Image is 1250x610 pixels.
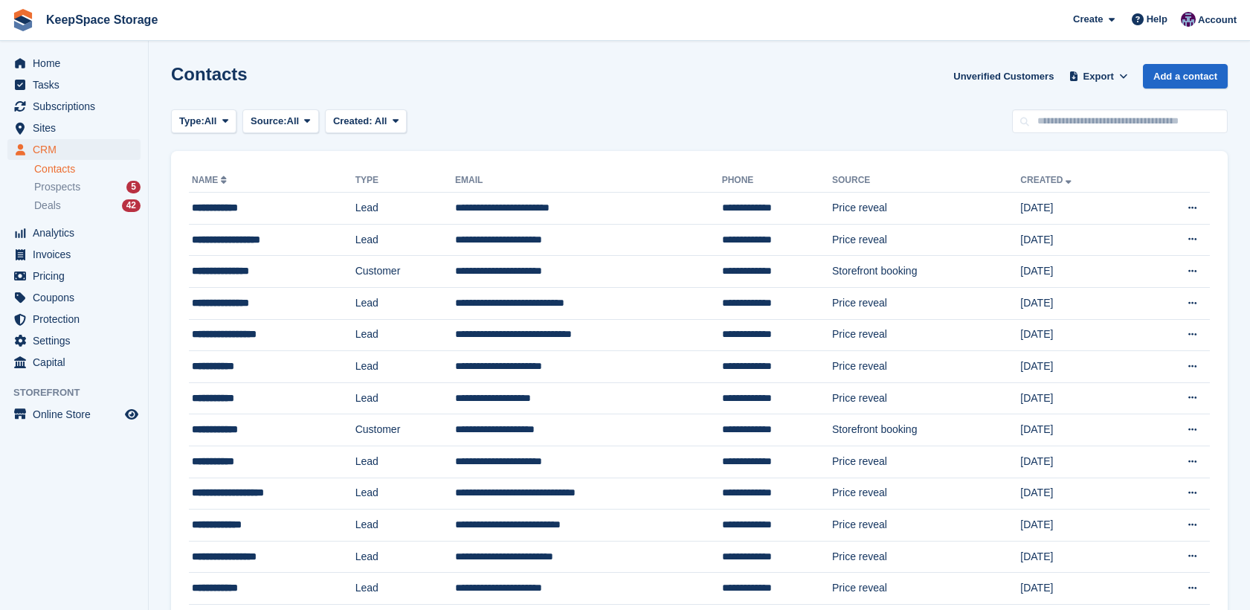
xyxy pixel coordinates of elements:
th: Email [455,169,722,193]
td: [DATE] [1020,510,1141,542]
a: KeepSpace Storage [40,7,164,32]
span: Deals [34,199,61,213]
span: Online Store [33,404,122,425]
td: [DATE] [1020,573,1141,605]
button: Created: All [325,109,407,134]
td: Price reveal [832,478,1020,510]
td: [DATE] [1020,414,1141,446]
img: stora-icon-8386f47178a22dfd0bd8f6a31ec36ba5ce8667c1dd55bd0f319d3a0aa187defe.svg [12,9,34,31]
a: menu [7,309,141,330]
td: Price reveal [832,287,1020,319]
span: Create [1073,12,1103,27]
span: Pricing [33,266,122,286]
img: Charlotte Jobling [1181,12,1196,27]
a: Contacts [34,162,141,176]
td: [DATE] [1020,446,1141,478]
span: All [287,114,300,129]
a: Prospects 5 [34,179,141,195]
td: [DATE] [1020,478,1141,510]
a: menu [7,330,141,351]
td: Lead [355,319,455,351]
span: Sites [33,118,122,138]
td: Lead [355,382,455,414]
span: Capital [33,352,122,373]
span: Home [33,53,122,74]
td: [DATE] [1020,287,1141,319]
td: Lead [355,224,455,256]
a: Created [1020,175,1075,185]
td: Price reveal [832,541,1020,573]
a: menu [7,352,141,373]
a: Name [192,175,230,185]
button: Export [1066,64,1131,89]
a: menu [7,96,141,117]
a: menu [7,53,141,74]
div: 42 [122,199,141,212]
a: menu [7,118,141,138]
td: Price reveal [832,510,1020,542]
span: Protection [33,309,122,330]
td: Lead [355,510,455,542]
span: All [375,115,387,126]
td: Customer [355,256,455,288]
td: Lead [355,193,455,225]
td: Price reveal [832,224,1020,256]
td: Lead [355,351,455,383]
span: Settings [33,330,122,351]
td: Price reveal [832,446,1020,478]
td: Lead [355,478,455,510]
a: Deals 42 [34,198,141,213]
a: Preview store [123,405,141,423]
span: Account [1198,13,1237,28]
td: Lead [355,446,455,478]
td: Storefront booking [832,256,1020,288]
span: Analytics [33,222,122,243]
td: Price reveal [832,382,1020,414]
td: [DATE] [1020,256,1141,288]
a: Add a contact [1143,64,1228,89]
span: Subscriptions [33,96,122,117]
span: CRM [33,139,122,160]
th: Source [832,169,1020,193]
a: menu [7,244,141,265]
span: Created: [333,115,373,126]
span: Tasks [33,74,122,95]
td: Price reveal [832,351,1020,383]
h1: Contacts [171,64,248,84]
td: Price reveal [832,573,1020,605]
button: Type: All [171,109,236,134]
div: 5 [126,181,141,193]
td: [DATE] [1020,193,1141,225]
span: Help [1147,12,1167,27]
a: menu [7,139,141,160]
td: [DATE] [1020,224,1141,256]
td: Storefront booking [832,414,1020,446]
th: Type [355,169,455,193]
a: Unverified Customers [947,64,1060,89]
span: Type: [179,114,204,129]
td: [DATE] [1020,319,1141,351]
span: Storefront [13,385,148,400]
a: menu [7,266,141,286]
td: Price reveal [832,193,1020,225]
span: Export [1083,69,1114,84]
td: Lead [355,573,455,605]
td: [DATE] [1020,351,1141,383]
span: All [204,114,217,129]
span: Source: [251,114,286,129]
td: [DATE] [1020,541,1141,573]
td: Price reveal [832,319,1020,351]
td: [DATE] [1020,382,1141,414]
button: Source: All [242,109,319,134]
td: Customer [355,414,455,446]
a: menu [7,404,141,425]
td: Lead [355,541,455,573]
a: menu [7,222,141,243]
span: Coupons [33,287,122,308]
span: Prospects [34,180,80,194]
a: menu [7,74,141,95]
th: Phone [722,169,832,193]
a: menu [7,287,141,308]
td: Lead [355,287,455,319]
span: Invoices [33,244,122,265]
